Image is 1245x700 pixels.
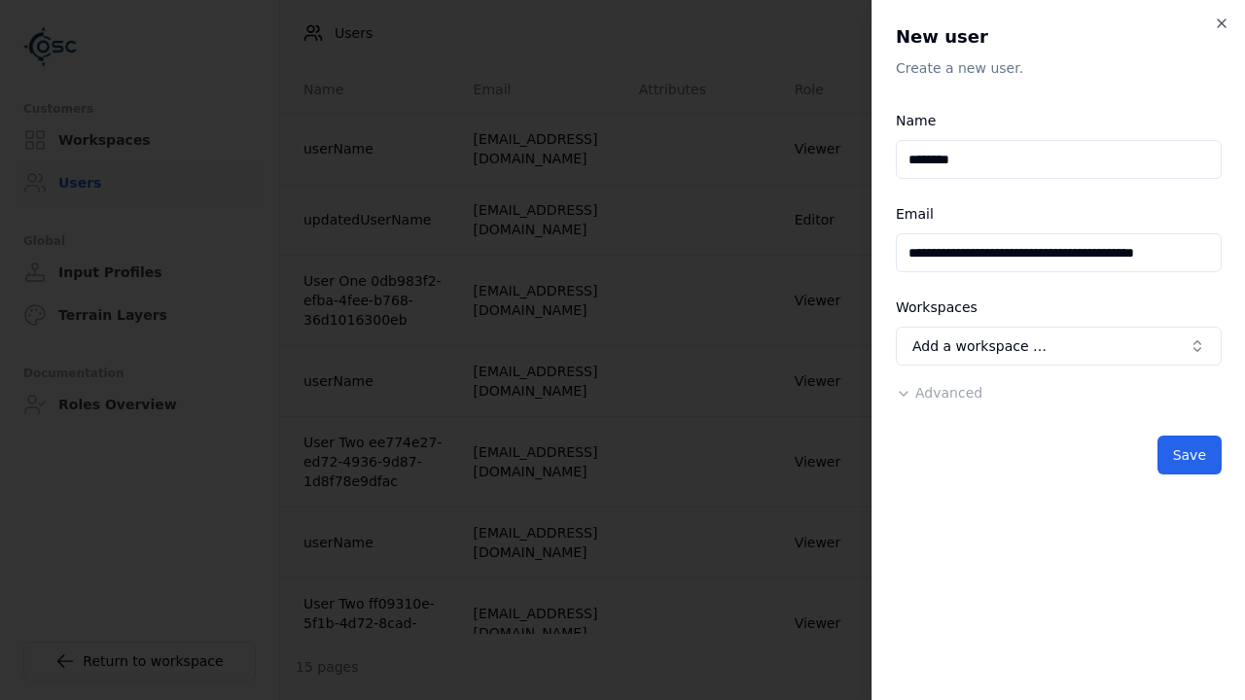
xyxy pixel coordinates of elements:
[896,383,982,402] button: Advanced
[896,58,1222,78] p: Create a new user.
[896,113,936,128] label: Name
[896,23,1222,51] h2: New user
[912,336,1047,356] span: Add a workspace …
[1157,436,1222,474] button: Save
[896,299,978,315] label: Workspaces
[915,385,982,401] span: Advanced
[896,206,934,222] label: Email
